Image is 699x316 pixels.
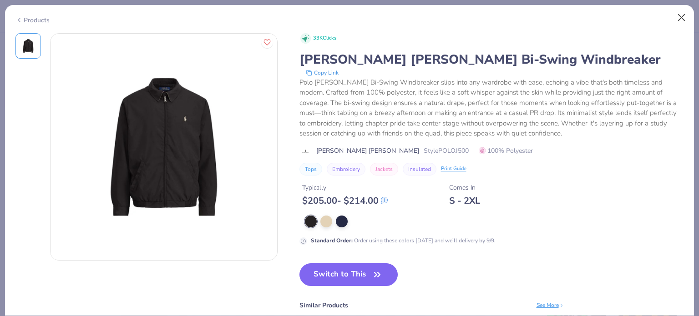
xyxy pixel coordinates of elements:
button: Close [673,9,690,26]
div: Order using these colors [DATE] and we’ll delivery by 9/9. [311,236,496,245]
span: [PERSON_NAME] [PERSON_NAME] [316,146,419,155]
button: Insulated [403,163,436,176]
button: copy to clipboard [303,68,341,77]
span: Style POLOJ500 [424,146,469,155]
button: Like [261,36,273,48]
div: $ 205.00 - $ 214.00 [302,195,388,206]
span: 100% Polyester [479,146,533,155]
button: Switch to This [299,263,398,286]
button: Jackets [370,163,398,176]
div: Similar Products [299,301,348,310]
div: Products [15,15,50,25]
img: Front [17,35,39,57]
div: [PERSON_NAME] [PERSON_NAME] Bi-Swing Windbreaker [299,51,684,68]
button: Embroidery [327,163,365,176]
div: See More [537,301,564,309]
img: Front [51,34,277,260]
div: Print Guide [441,165,466,173]
img: brand logo [299,147,312,155]
div: Typically [302,183,388,192]
strong: Standard Order : [311,237,353,244]
span: 33K Clicks [313,35,336,42]
div: Polo [PERSON_NAME] Bi-Swing Windbreaker slips into any wardrobe with ease, echoing a vibe that's ... [299,77,684,139]
div: Comes In [449,183,480,192]
button: Tops [299,163,322,176]
div: S - 2XL [449,195,480,206]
